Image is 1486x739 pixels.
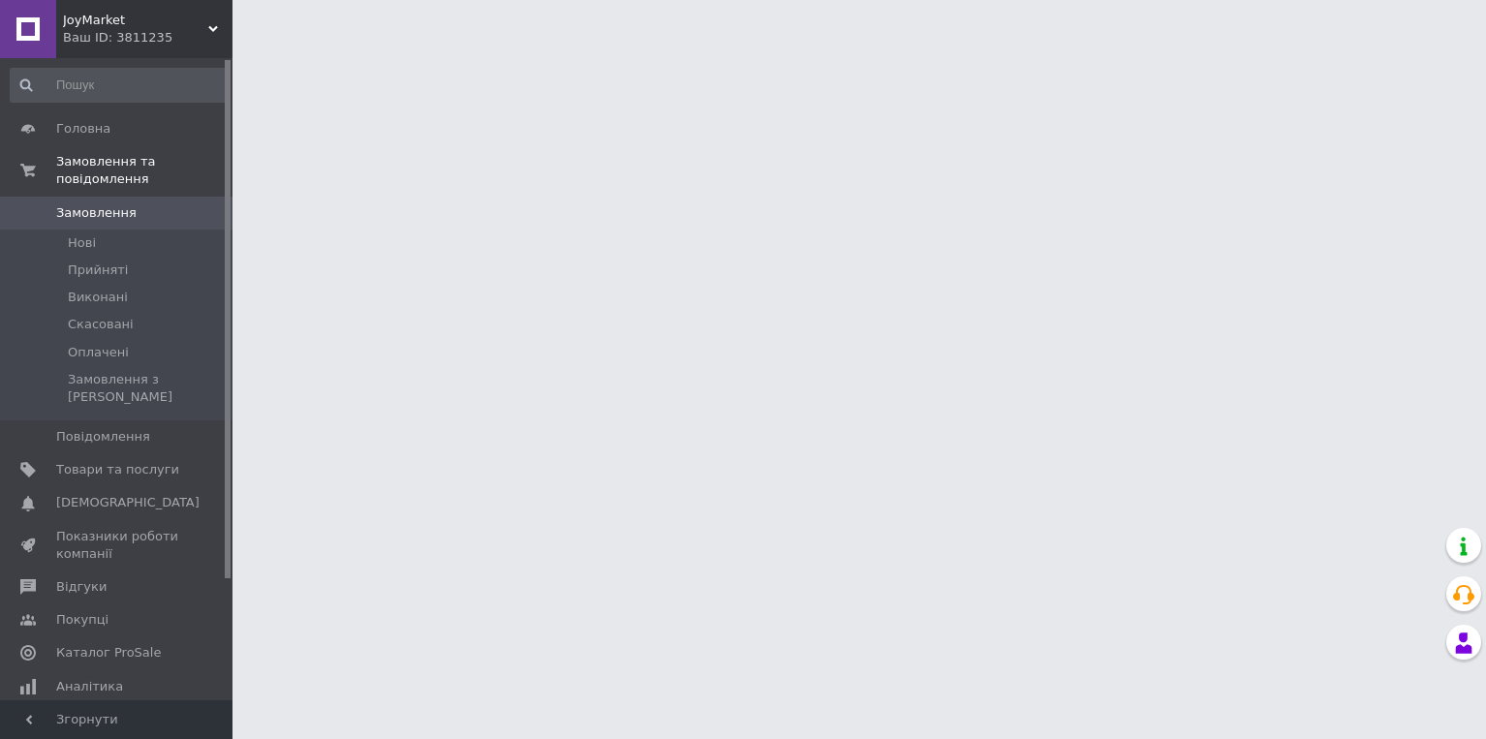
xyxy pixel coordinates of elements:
span: Відгуки [56,578,107,596]
span: Каталог ProSale [56,644,161,662]
span: Головна [56,120,110,138]
span: Покупці [56,611,108,629]
span: Нові [68,234,96,252]
span: Виконані [68,289,128,306]
span: Скасовані [68,316,134,333]
span: Замовлення [56,204,137,222]
span: Показники роботи компанії [56,528,179,563]
span: [DEMOGRAPHIC_DATA] [56,494,200,511]
span: Замовлення та повідомлення [56,153,232,188]
span: Аналітика [56,678,123,695]
input: Пошук [10,68,229,103]
span: Товари та послуги [56,461,179,478]
div: Ваш ID: 3811235 [63,29,232,46]
span: Прийняті [68,262,128,279]
span: JoyMarket [63,12,208,29]
span: Повідомлення [56,428,150,446]
span: Оплачені [68,344,129,361]
span: Замовлення з [PERSON_NAME] [68,371,227,406]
